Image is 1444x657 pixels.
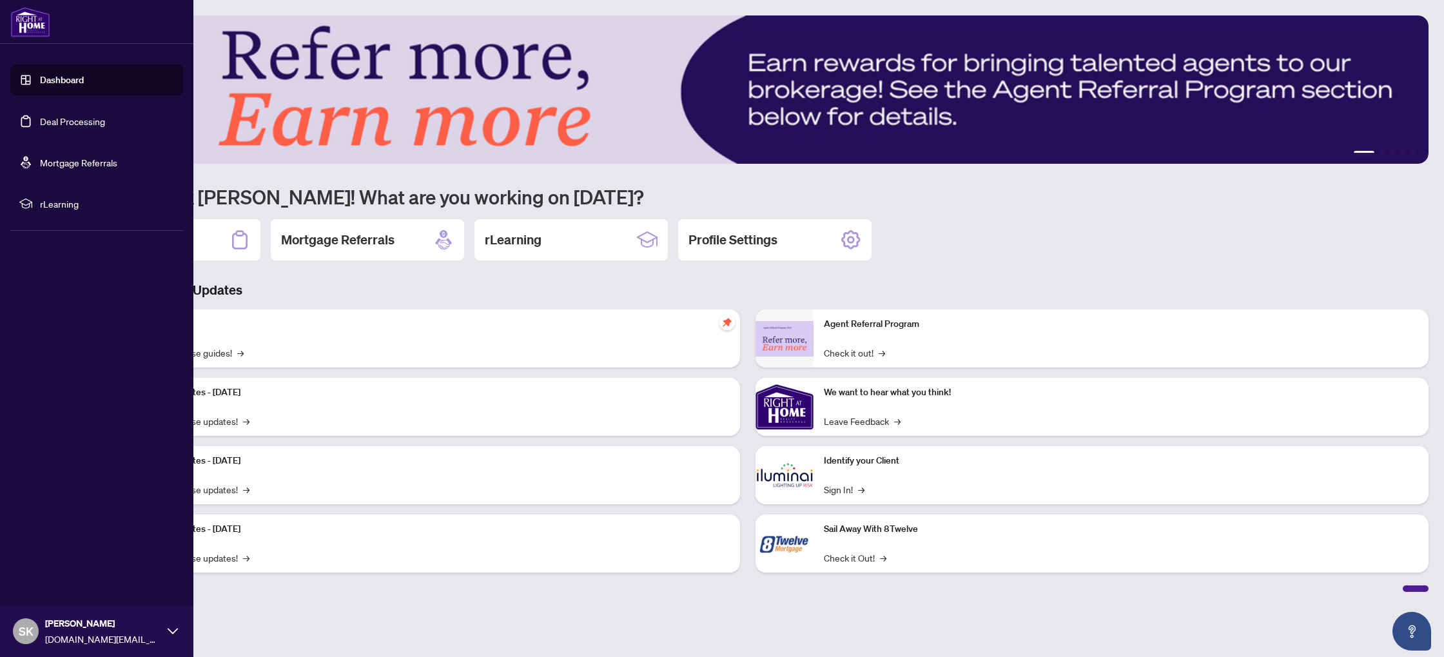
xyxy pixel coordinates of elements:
h3: Brokerage & Industry Updates [67,281,1429,299]
button: 1 [1354,151,1374,156]
span: [DOMAIN_NAME][EMAIL_ADDRESS][DOMAIN_NAME] [45,632,161,646]
span: → [879,346,885,360]
p: Identify your Client [824,454,1418,468]
button: Open asap [1392,612,1431,651]
a: Sign In!→ [824,482,864,496]
a: Check it out!→ [824,346,885,360]
h2: Mortgage Referrals [281,231,395,249]
p: Platform Updates - [DATE] [135,454,730,468]
span: pushpin [719,315,735,330]
p: Self-Help [135,317,730,331]
a: Deal Processing [40,115,105,127]
img: Agent Referral Program [756,321,814,357]
span: → [243,482,249,496]
button: 3 [1390,151,1395,156]
a: Dashboard [40,74,84,86]
span: → [880,551,886,565]
span: SK [19,622,34,640]
a: Leave Feedback→ [824,414,901,428]
p: Agent Referral Program [824,317,1418,331]
img: Sail Away With 8Twelve [756,515,814,573]
span: → [894,414,901,428]
img: Slide 0 [67,15,1429,164]
img: logo [10,6,50,37]
p: We want to hear what you think! [824,386,1418,400]
p: Platform Updates - [DATE] [135,522,730,536]
button: 2 [1380,151,1385,156]
button: 4 [1400,151,1405,156]
span: rLearning [40,197,174,211]
h2: Profile Settings [688,231,777,249]
img: We want to hear what you think! [756,378,814,436]
h2: rLearning [485,231,541,249]
span: [PERSON_NAME] [45,616,161,631]
button: 5 [1410,151,1416,156]
p: Sail Away With 8Twelve [824,522,1418,536]
p: Platform Updates - [DATE] [135,386,730,400]
span: → [243,551,249,565]
img: Identify your Client [756,446,814,504]
h1: Welcome back [PERSON_NAME]! What are you working on [DATE]? [67,184,1429,209]
span: → [858,482,864,496]
span: → [237,346,244,360]
a: Mortgage Referrals [40,157,117,168]
a: Check it Out!→ [824,551,886,565]
span: → [243,414,249,428]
